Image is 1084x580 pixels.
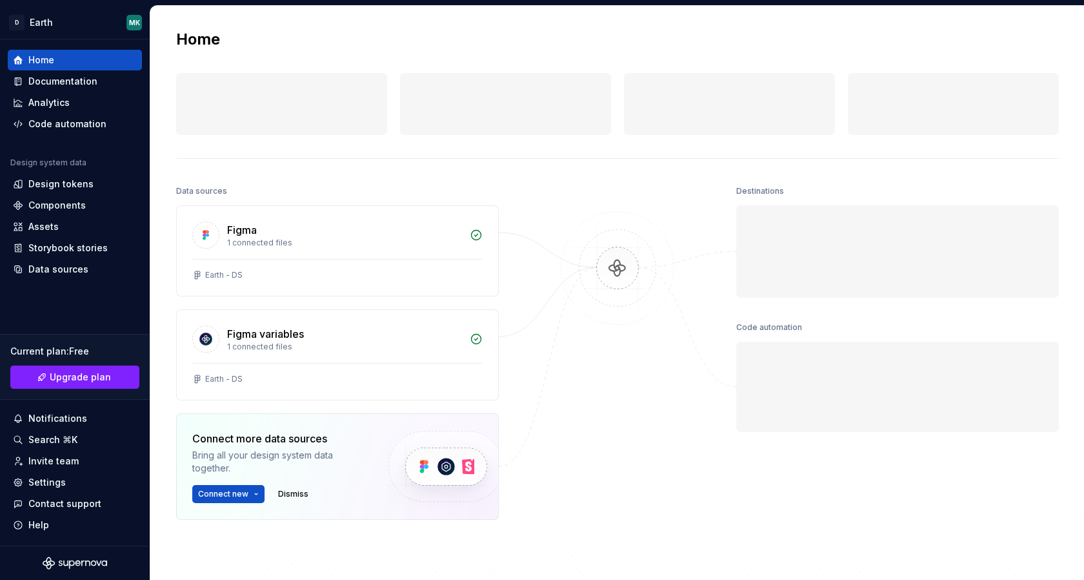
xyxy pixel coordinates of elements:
[50,371,111,384] span: Upgrade plan
[28,455,79,468] div: Invite team
[28,476,66,489] div: Settings
[227,222,257,238] div: Figma
[3,8,147,36] button: DEarthMK
[28,519,49,532] div: Help
[8,451,142,471] a: Invite team
[8,174,142,194] a: Design tokens
[28,75,97,88] div: Documentation
[272,485,314,503] button: Dismiss
[227,326,304,342] div: Figma variables
[28,412,87,425] div: Notifications
[8,259,142,280] a: Data sources
[192,485,265,503] button: Connect new
[28,178,94,191] div: Design tokens
[8,114,142,134] a: Code automation
[28,118,106,130] div: Code automation
[227,342,462,352] div: 1 connected files
[28,263,88,276] div: Data sources
[129,17,140,28] div: MK
[10,345,139,358] div: Current plan : Free
[8,216,142,237] a: Assets
[28,54,54,67] div: Home
[8,472,142,493] a: Settings
[198,489,248,499] span: Connect new
[176,205,499,296] a: Figma1 connected filesEarth - DS
[176,309,499,400] a: Figma variables1 connected filesEarth - DS
[8,515,142,535] button: Help
[9,15,25,30] div: D
[8,195,142,216] a: Components
[28,96,70,109] div: Analytics
[205,270,243,280] div: Earth - DS
[28,433,77,446] div: Search ⌘K
[8,493,142,514] button: Contact support
[192,431,366,446] div: Connect more data sources
[28,220,59,233] div: Assets
[28,242,108,254] div: Storybook stories
[8,50,142,70] a: Home
[176,182,227,200] div: Data sources
[176,29,220,50] h2: Home
[10,158,86,168] div: Design system data
[30,16,53,29] div: Earth
[205,374,243,384] div: Earth - DS
[43,557,107,570] svg: Supernova Logo
[8,92,142,113] a: Analytics
[192,449,366,475] div: Bring all your design system data together.
[28,199,86,212] div: Components
[278,489,308,499] span: Dismiss
[8,408,142,429] button: Notifications
[8,430,142,450] button: Search ⌘K
[8,71,142,92] a: Documentation
[736,182,784,200] div: Destinations
[10,366,139,389] button: Upgrade plan
[227,238,462,248] div: 1 connected files
[28,497,101,510] div: Contact support
[8,238,142,258] a: Storybook stories
[736,318,802,337] div: Code automation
